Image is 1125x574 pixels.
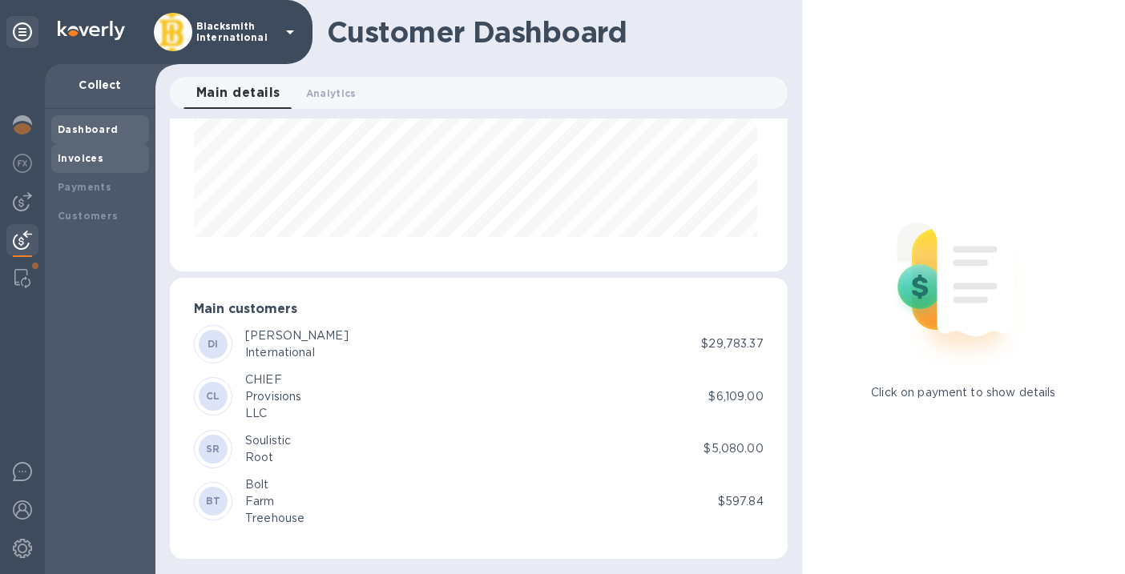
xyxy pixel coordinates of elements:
[245,476,304,493] div: Bolt
[206,495,221,507] b: BT
[245,388,301,405] div: Provisions
[327,15,776,49] h1: Customer Dashboard
[718,493,764,510] p: $597.84
[194,302,764,317] h3: Main customers
[208,338,219,350] b: DI
[196,21,276,43] p: Blacksmith International
[245,510,304,527] div: Treehouse
[245,493,304,510] div: Farm
[58,77,143,93] p: Collect
[306,85,357,102] span: Analytics
[206,443,220,455] b: SR
[245,449,291,466] div: Root
[13,154,32,173] img: Foreign exchange
[245,405,301,422] div: LLC
[245,327,349,344] div: [PERSON_NAME]
[206,390,220,402] b: CL
[58,210,119,222] b: Customers
[704,440,763,457] p: $5,080.00
[58,123,119,135] b: Dashboard
[196,82,280,104] span: Main details
[245,432,291,449] div: Soulistic
[58,152,103,164] b: Invoices
[6,16,38,48] div: Unpin categories
[701,335,763,352] p: $29,783.37
[245,371,301,388] div: CHIEF
[245,344,349,361] div: International
[58,21,125,40] img: Logo
[871,384,1055,401] p: Click on payment to show details
[58,181,111,193] b: Payments
[708,388,763,405] p: $6,109.00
